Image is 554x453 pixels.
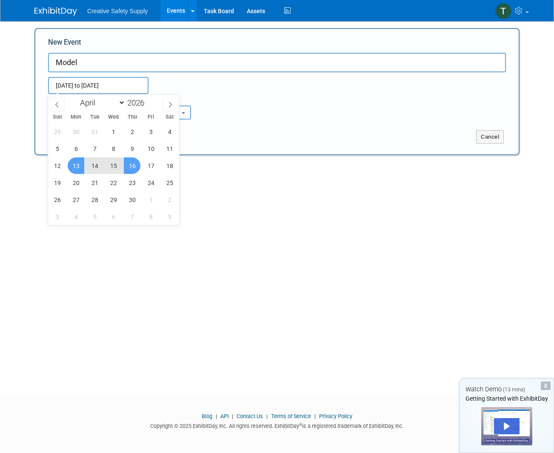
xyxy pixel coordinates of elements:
div: Participation: [133,94,206,105]
span: April 19, 2026 [49,174,66,191]
span: Sun [48,114,67,120]
span: May 4, 2026 [68,208,84,225]
input: Start Date - End Date [48,77,148,94]
span: April 26, 2026 [49,191,66,208]
span: | [264,413,270,419]
span: April 15, 2026 [105,157,122,174]
a: API [220,413,228,419]
span: April 8, 2026 [105,140,122,157]
span: Sat [160,114,179,120]
span: April 5, 2026 [49,140,66,157]
div: Getting Started with ExhibitDay [460,394,554,403]
a: Terms of Service [271,413,311,419]
button: Cancel [476,130,504,144]
span: April 30, 2026 [124,191,140,208]
span: April 10, 2026 [143,140,159,157]
a: Contact Us [237,413,263,419]
span: | [312,413,318,419]
span: April 1, 2026 [105,123,122,140]
span: May 3, 2026 [49,208,66,225]
span: April 14, 2026 [86,157,103,174]
span: April 27, 2026 [68,191,84,208]
span: April 9, 2026 [124,140,140,157]
input: Year [125,98,151,108]
span: April 3, 2026 [143,123,159,140]
span: April 29, 2026 [105,191,122,208]
span: May 1, 2026 [143,191,159,208]
span: May 6, 2026 [105,208,122,225]
img: ExhibitDay [34,7,77,16]
label: New Event [48,37,81,51]
span: April 17, 2026 [143,157,159,174]
span: Mon [67,114,86,120]
span: April 6, 2026 [68,140,84,157]
span: April 23, 2026 [124,174,140,191]
span: Wed [104,114,123,120]
span: May 5, 2026 [86,208,103,225]
span: Tue [86,114,104,120]
span: Creative Safety Supply [87,8,148,14]
div: Attendance / Format: [48,94,120,105]
span: April 18, 2026 [161,157,178,174]
span: April 13, 2026 [68,157,84,174]
span: Thu [123,114,142,120]
span: May 7, 2026 [124,208,140,225]
span: | [230,413,235,419]
span: (13 mins) [503,387,525,393]
input: Name of Trade Show / Conference [48,53,506,72]
span: Fri [142,114,160,120]
img: Thom Cheney [495,3,511,19]
div: Play [494,418,520,434]
span: April 20, 2026 [68,174,84,191]
span: May 9, 2026 [161,208,178,225]
div: Watch Demo [460,385,554,394]
span: April 24, 2026 [143,174,159,191]
span: April 11, 2026 [161,140,178,157]
select: Month [76,97,125,108]
span: March 29, 2026 [49,123,66,140]
span: April 28, 2026 [86,191,103,208]
span: April 22, 2026 [105,174,122,191]
span: April 4, 2026 [161,123,178,140]
span: | [214,413,219,419]
span: April 12, 2026 [49,157,66,174]
span: April 2, 2026 [124,123,140,140]
span: April 16, 2026 [124,157,140,174]
a: Privacy Policy [319,413,352,419]
span: April 25, 2026 [161,174,178,191]
span: March 31, 2026 [86,123,103,140]
span: April 7, 2026 [86,140,103,157]
div: Dismiss [541,382,551,390]
span: March 30, 2026 [68,123,84,140]
a: Blog [202,413,212,419]
span: May 2, 2026 [161,191,178,208]
sup: ® [299,422,302,427]
span: April 21, 2026 [86,174,103,191]
span: May 8, 2026 [143,208,159,225]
